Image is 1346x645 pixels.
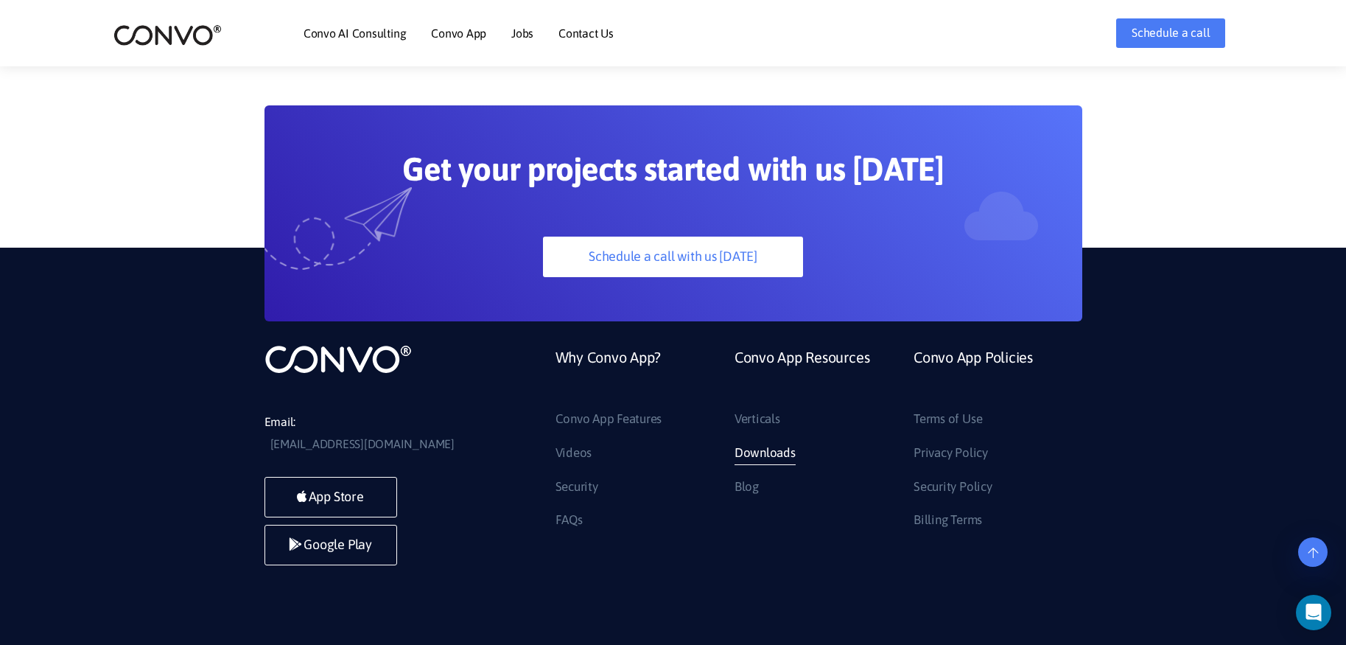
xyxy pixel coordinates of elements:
[334,150,1012,200] h2: Get your projects started with us [DATE]
[113,24,222,46] img: logo_2.png
[735,475,759,499] a: Blog
[555,509,583,532] a: FAQs
[914,408,982,431] a: Terms of Use
[511,27,533,39] a: Jobs
[264,344,412,374] img: logo_not_found
[264,525,397,565] a: Google Play
[555,408,662,431] a: Convo App Features
[544,344,1082,543] div: Footer
[304,27,406,39] a: Convo AI Consulting
[735,408,780,431] a: Verticals
[264,477,397,517] a: App Store
[264,411,486,456] li: Email:
[914,509,982,532] a: Billing Terms
[555,344,662,408] a: Why Convo App?
[914,475,992,499] a: Security Policy
[555,442,592,465] a: Videos
[555,475,598,499] a: Security
[914,442,988,465] a: Privacy Policy
[1296,595,1331,630] div: Open Intercom Messenger
[543,237,803,277] a: Schedule a call with us [DATE]
[558,27,614,39] a: Contact Us
[914,344,1033,408] a: Convo App Policies
[431,27,486,39] a: Convo App
[735,344,869,408] a: Convo App Resources
[1116,18,1225,48] a: Schedule a call
[270,433,455,456] a: [EMAIL_ADDRESS][DOMAIN_NAME]
[735,442,796,465] a: Downloads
